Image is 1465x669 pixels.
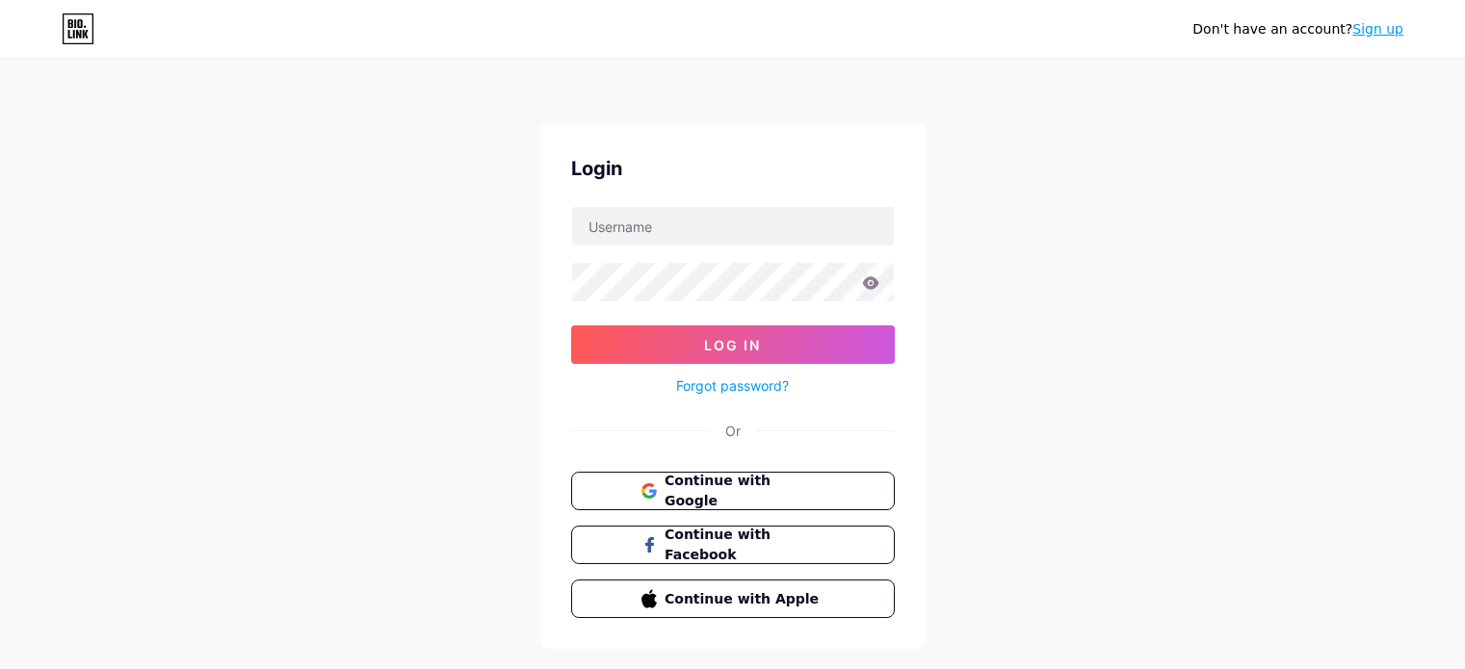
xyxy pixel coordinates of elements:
[704,337,761,353] span: Log In
[665,471,824,511] span: Continue with Google
[676,375,789,396] a: Forgot password?
[571,526,895,564] button: Continue with Facebook
[665,525,824,565] span: Continue with Facebook
[1192,19,1403,39] div: Don't have an account?
[571,325,895,364] button: Log In
[571,154,895,183] div: Login
[725,421,741,441] div: Or
[571,472,895,510] button: Continue with Google
[571,579,895,618] button: Continue with Apple
[1352,21,1403,37] a: Sign up
[665,589,824,609] span: Continue with Apple
[572,207,894,245] input: Username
